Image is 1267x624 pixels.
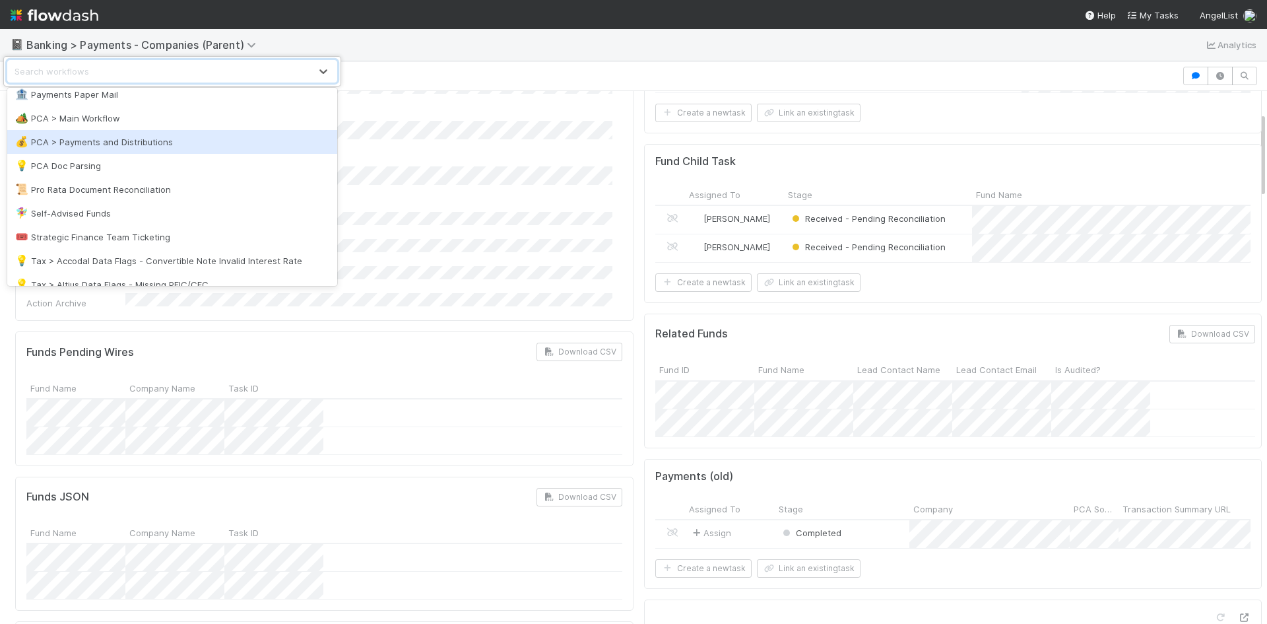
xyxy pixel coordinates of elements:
[15,112,329,125] div: PCA > Main Workflow
[15,183,329,196] div: Pro Rata Document Reconciliation
[15,112,28,123] span: 🏕️
[15,279,28,290] span: 💡
[15,255,28,266] span: 💡
[15,230,329,244] div: Strategic Finance Team Ticketing
[15,278,329,291] div: Tax > Altius Data Flags - Missing PFIC/CFC
[15,159,329,172] div: PCA Doc Parsing
[15,254,329,267] div: Tax > Accodal Data Flags - Convertible Note Invalid Interest Rate
[15,88,329,101] div: Payments Paper Mail
[15,65,89,78] div: Search workflows
[15,136,28,147] span: 💰
[15,207,28,219] span: 🧚‍♀️
[15,160,28,171] span: 💡
[15,135,329,149] div: PCA > Payments and Distributions
[15,88,28,100] span: 🏦
[15,231,28,242] span: 🎟️
[15,207,329,220] div: Self-Advised Funds
[15,184,28,195] span: 📜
